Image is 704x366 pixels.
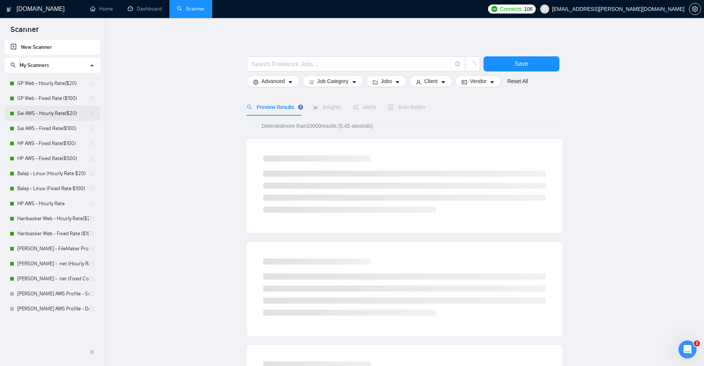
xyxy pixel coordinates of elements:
[17,121,89,136] a: Sai AWS - Fixed Rate($100)
[89,110,95,116] span: holder
[469,62,476,68] span: loading
[455,75,501,87] button: idcardVendorcaret-down
[177,6,205,12] a: searchScanner
[441,79,446,85] span: caret-down
[5,121,100,136] li: Sai AWS - Fixed Rate($100)
[5,196,100,211] li: HP AWS - Hourly Rate
[455,62,460,67] span: info-circle
[128,6,162,12] a: dashboardDashboard
[352,79,357,85] span: caret-down
[257,122,378,130] span: Detected more than 10000 results (5.45 seconds)
[89,216,95,222] span: holder
[89,261,95,267] span: holder
[288,79,293,85] span: caret-down
[89,171,95,177] span: holder
[524,5,532,13] span: 106
[5,40,100,55] li: New Scanner
[5,286,100,301] li: Hariprasad AWS Profile - Solutions Architect
[462,79,467,85] span: idcard
[424,77,438,85] span: Client
[89,80,95,86] span: holder
[313,104,341,110] span: Insights
[5,136,100,151] li: HP AWS - Fixed Rate($100)
[17,181,89,196] a: Balaji - Linux (Fixed Rate $100)
[5,76,100,91] li: GP Web - Hourly Rate($20)
[689,3,701,15] button: setting
[5,151,100,166] li: HP AWS - Fixed Rate($500)
[261,77,285,85] span: Advanced
[309,79,314,85] span: bars
[247,104,301,110] span: Preview Results
[373,79,378,85] span: folder
[89,156,95,162] span: holder
[89,231,95,237] span: holder
[302,75,363,87] button: barsJob Categorycaret-down
[483,56,559,71] button: Save
[20,62,49,68] span: My Scanners
[17,241,89,256] a: [PERSON_NAME] - FileMaker Profile
[89,306,95,312] span: holder
[416,79,421,85] span: user
[678,340,696,358] iframe: Intercom live chat
[17,166,89,181] a: Balaji - Linux (Hourly Rate $20)
[409,75,452,87] button: userClientcaret-down
[253,79,258,85] span: setting
[5,181,100,196] li: Balaji - Linux (Fixed Rate $100)
[500,5,523,13] span: Connects:
[89,348,97,356] span: double-left
[17,256,89,271] a: [PERSON_NAME] - .net (Hourly Rate $20)
[89,201,95,207] span: holder
[5,211,100,226] li: Haribasker Web - Hourly Rate($25)
[17,301,89,316] a: [PERSON_NAME] AWS Profile - DevOps
[89,186,95,192] span: holder
[381,77,392,85] span: Jobs
[5,24,45,40] span: Scanner
[395,79,400,85] span: caret-down
[17,151,89,166] a: HP AWS - Fixed Rate($500)
[489,79,495,85] span: caret-down
[5,91,100,106] li: GP Web - Fixed Rate ($100)
[17,106,89,121] a: Sai AWS - Hourly Rate($20)
[17,196,89,211] a: HP AWS - Hourly Rate
[11,40,94,55] a: New Scanner
[90,6,113,12] a: homeHome
[515,59,528,68] span: Save
[366,75,407,87] button: folderJobscaret-down
[5,226,100,241] li: Haribasker Web - Fixed Rate ($100)
[5,256,100,271] li: Raguram - .net (Hourly Rate $20)
[17,136,89,151] a: HP AWS - Fixed Rate($100)
[5,106,100,121] li: Sai AWS - Hourly Rate($20)
[507,77,528,85] a: Reset All
[388,104,393,110] span: robot
[17,271,89,286] a: [PERSON_NAME] - .net (Fixed Cost $100)
[89,291,95,297] span: holder
[542,6,547,12] span: user
[11,62,49,68] span: My Scanners
[313,104,318,110] span: area-chart
[89,141,95,147] span: holder
[89,246,95,252] span: holder
[89,126,95,132] span: holder
[353,104,358,110] span: notification
[17,211,89,226] a: Haribasker Web - Hourly Rate($25)
[5,271,100,286] li: Raguram - .net (Fixed Cost $100)
[247,104,252,110] span: search
[89,276,95,282] span: holder
[689,6,701,12] span: setting
[251,59,452,69] input: Search Freelance Jobs...
[689,6,701,12] a: setting
[5,166,100,181] li: Balaji - Linux (Hourly Rate $20)
[5,301,100,316] li: Hariprasad AWS Profile - DevOps
[17,286,89,301] a: [PERSON_NAME] AWS Profile - Solutions Architect
[17,91,89,106] a: GP Web - Fixed Rate ($100)
[247,75,299,87] button: settingAdvancedcaret-down
[317,77,348,85] span: Job Category
[470,77,486,85] span: Vendor
[17,226,89,241] a: Haribasker Web - Fixed Rate ($100)
[297,104,304,110] div: Tooltip anchor
[6,3,12,15] img: logo
[11,62,16,68] span: search
[491,6,497,12] img: upwork-logo.png
[388,104,425,110] span: Auto Bidder
[17,76,89,91] a: GP Web - Hourly Rate($20)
